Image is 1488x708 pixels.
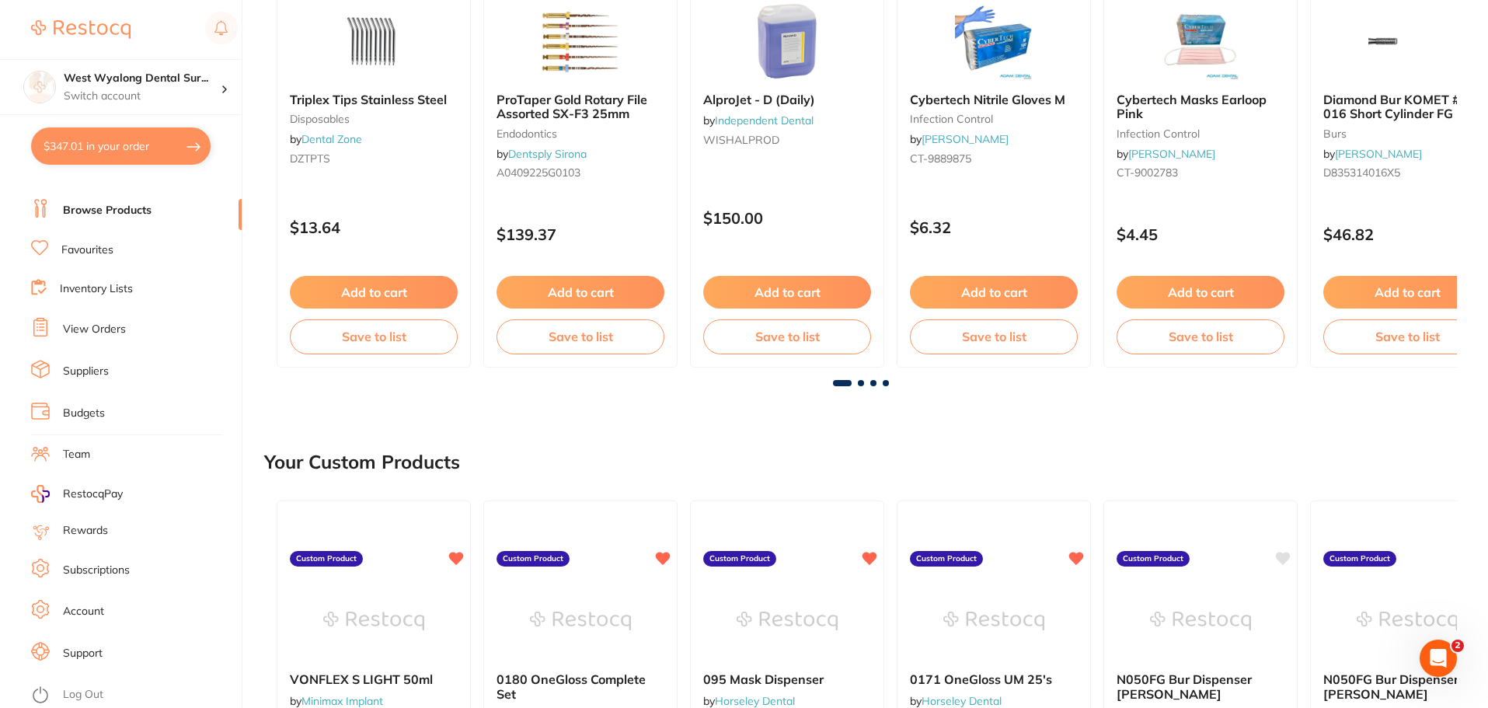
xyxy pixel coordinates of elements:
a: Subscriptions [63,563,130,578]
b: VONFLEX S LIGHT 50ml [290,672,458,686]
img: VONFLEX S LIGHT 50ml [323,582,424,660]
p: $6.32 [910,218,1078,236]
a: Suppliers [63,364,109,379]
button: Save to list [910,319,1078,354]
img: 0171 OneGloss UM 25's [943,582,1044,660]
b: AlproJet - D (Daily) [703,92,871,106]
small: endodontics [497,127,664,140]
span: by [1323,147,1422,161]
a: Favourites [61,242,113,258]
button: $347.01 in your order [31,127,211,165]
label: Custom Product [1323,551,1396,567]
a: Independent Dental [715,113,814,127]
h2: Your Custom Products [264,452,460,473]
button: Add to cart [497,276,664,309]
p: $139.37 [497,225,664,243]
iframe: Intercom live chat [1420,640,1457,677]
small: CT-9889875 [910,152,1078,165]
img: Triplex Tips Stainless Steel [323,2,424,80]
a: [PERSON_NAME] [922,132,1009,146]
small: CT-9002783 [1117,166,1284,179]
span: by [1117,147,1215,161]
b: 0171 OneGloss UM 25's [910,672,1078,686]
b: ProTaper Gold Rotary File Assorted SX-F3 25mm [497,92,664,121]
p: Switch account [64,89,221,104]
button: Save to list [703,319,871,354]
img: ProTaper Gold Rotary File Assorted SX-F3 25mm [530,2,631,80]
img: Restocq Logo [31,20,131,39]
img: AlproJet - D (Daily) [737,2,838,80]
a: Inventory Lists [60,281,133,297]
a: Horseley Dental [715,694,795,708]
label: Custom Product [497,551,570,567]
a: Account [63,604,104,619]
span: RestocqPay [63,487,123,502]
small: DZTPTS [290,152,458,165]
b: 0180 OneGloss Complete Set [497,672,664,701]
small: Disposables [290,113,458,125]
p: $13.64 [290,218,458,236]
button: Save to list [497,319,664,354]
b: Cybertech Masks Earloop Pink [1117,92,1284,121]
button: Add to cart [703,276,871,309]
a: Team [63,447,90,462]
small: infection control [1117,127,1284,140]
a: [PERSON_NAME] [1335,147,1422,161]
small: A0409225G0103 [497,166,664,179]
a: Dental Zone [301,132,362,146]
label: Custom Product [910,551,983,567]
button: Log Out [31,683,237,708]
span: 2 [1451,640,1464,652]
b: Cybertech Nitrile Gloves M [910,92,1078,106]
span: by [497,147,587,161]
a: Restocq Logo [31,12,131,47]
span: by [703,113,814,127]
span: by [290,694,383,708]
span: by [703,694,795,708]
button: Add to cart [910,276,1078,309]
img: Diamond Bur KOMET #835-016 Short Cylinder FG Pack of 5 [1357,2,1458,80]
img: Cybertech Masks Earloop Pink [1150,2,1251,80]
a: Log Out [63,687,103,703]
img: Cybertech Nitrile Gloves M [943,2,1044,80]
b: N050FG Bur Dispenser FG Lavender [1117,672,1284,701]
a: Rewards [63,523,108,539]
a: View Orders [63,322,126,337]
button: Save to list [1117,319,1284,354]
a: [PERSON_NAME] [1128,147,1215,161]
a: Dentsply Sirona [508,147,587,161]
small: infection control [910,113,1078,125]
a: Minimax Implant [301,694,383,708]
img: RestocqPay [31,485,50,503]
a: RestocqPay [31,485,123,503]
label: Custom Product [703,551,776,567]
label: Custom Product [290,551,363,567]
a: Horseley Dental [922,694,1002,708]
img: N050FG Bur Dispenser FG Lavender [1150,582,1251,660]
p: $150.00 [703,209,871,227]
img: N050FG Bur Dispenser FG White [1357,582,1458,660]
button: Add to cart [1117,276,1284,309]
a: Browse Products [63,203,152,218]
span: by [910,694,1002,708]
span: by [290,132,362,146]
a: Support [63,646,103,661]
button: Save to list [290,319,458,354]
p: $4.45 [1117,225,1284,243]
h4: West Wyalong Dental Surgery (DentalTown 4) [64,71,221,86]
label: Custom Product [1117,551,1190,567]
b: 095 Mask Dispenser [703,672,871,686]
img: 095 Mask Dispenser [737,582,838,660]
a: Budgets [63,406,105,421]
img: West Wyalong Dental Surgery (DentalTown 4) [24,71,55,103]
img: 0180 OneGloss Complete Set [530,582,631,660]
small: WISHALPROD [703,134,871,146]
span: by [910,132,1009,146]
button: Add to cart [290,276,458,309]
b: Triplex Tips Stainless Steel [290,92,458,106]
